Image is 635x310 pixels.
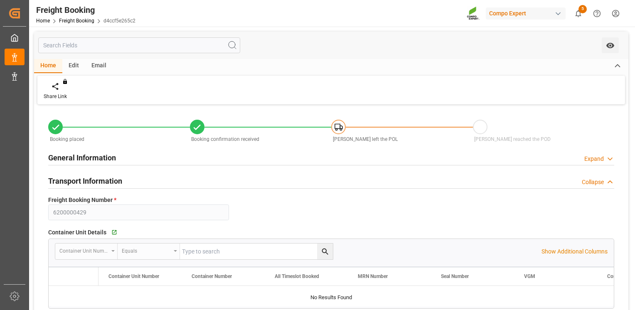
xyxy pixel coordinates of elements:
p: Show Additional Columns [541,247,608,256]
span: Container Unit Number [108,273,159,279]
h2: General Information [48,152,116,163]
div: Edit [62,59,85,73]
span: VGM [524,273,535,279]
input: Search Fields [38,37,240,53]
button: Compo Expert [486,5,569,21]
div: Compo Expert [486,7,566,20]
img: Screenshot%202023-09-29%20at%2010.02.21.png_1712312052.png [467,6,480,21]
span: 5 [578,5,587,13]
button: search button [317,244,333,259]
a: Home [36,18,50,24]
span: Seal Number [441,273,469,279]
button: show 5 new notifications [569,4,588,23]
button: open menu [602,37,619,53]
div: Email [85,59,113,73]
span: Booking confirmation received [191,136,259,142]
h2: Transport Information [48,175,122,187]
a: Freight Booking [59,18,94,24]
button: open menu [55,244,118,259]
span: Booking placed [50,136,84,142]
span: [PERSON_NAME] left the POL [333,136,398,142]
span: Container Number [192,273,232,279]
span: MRN Number [358,273,388,279]
button: open menu [118,244,180,259]
span: Container Unit Details [48,228,106,237]
button: Help Center [588,4,606,23]
div: Freight Booking [36,4,135,16]
span: [PERSON_NAME] reached the POD [474,136,551,142]
div: Container Unit Number [59,245,108,255]
div: Collapse [582,178,604,187]
input: Type to search [180,244,333,259]
div: Expand [584,155,604,163]
div: Home [34,59,62,73]
span: All Timeslot Booked [275,273,319,279]
div: Equals [122,245,171,255]
span: Freight Booking Number [48,196,116,204]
